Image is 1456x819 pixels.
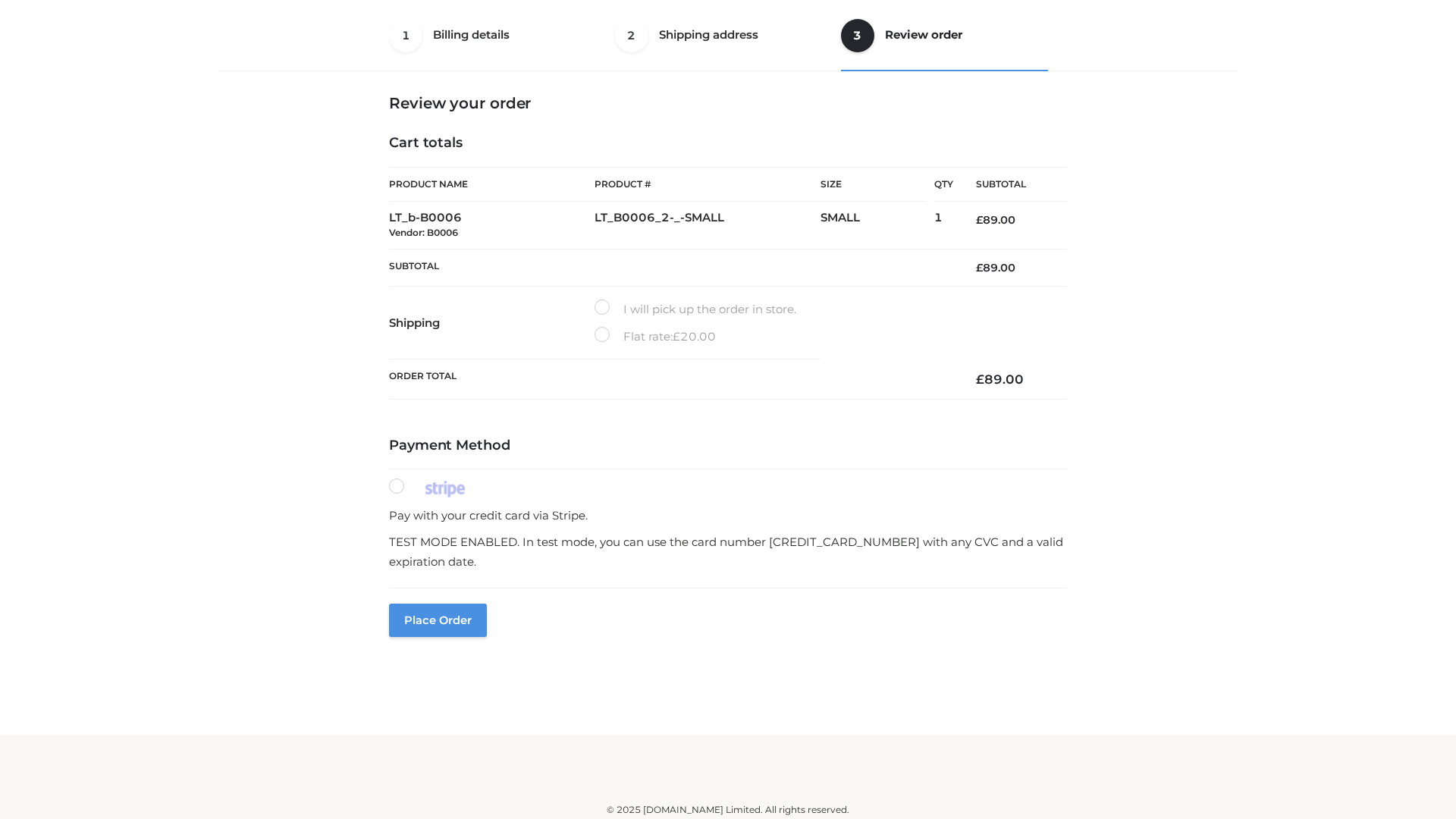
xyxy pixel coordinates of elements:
h4: Cart totals [389,135,1067,152]
h3: Review your order [389,94,1067,112]
bdi: 89.00 [976,261,1015,275]
p: TEST MODE ENABLED. In test mode, you can use the card number [CREDIT_CARD_NUMBER] with any CVC an... [389,532,1067,571]
bdi: 20.00 [673,329,716,344]
th: Product Name [389,167,595,202]
label: I will pick up the order in store. [595,300,796,319]
span: £ [976,261,983,275]
th: Product # [595,167,821,202]
span: £ [976,372,984,387]
bdi: 89.00 [976,213,1015,227]
th: Order Total [389,359,953,400]
td: SMALL [821,202,934,249]
label: Flat rate: [595,327,716,347]
small: Vendor: B0006 [389,227,458,238]
th: Size [821,168,927,202]
th: Subtotal [953,168,1067,202]
h4: Payment Method [389,438,1067,454]
th: Subtotal [389,249,953,286]
th: Qty [934,167,953,202]
td: 1 [934,202,953,249]
span: £ [673,329,680,344]
td: LT_b-B0006 [389,202,595,249]
button: Place order [389,604,487,637]
div: © 2025 [DOMAIN_NAME] Limited. All rights reserved. [225,802,1231,817]
p: Pay with your credit card via Stripe. [389,506,1067,526]
span: £ [976,213,983,227]
td: LT_B0006_2-_-SMALL [595,202,821,249]
th: Shipping [389,287,595,359]
bdi: 89.00 [976,372,1024,387]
